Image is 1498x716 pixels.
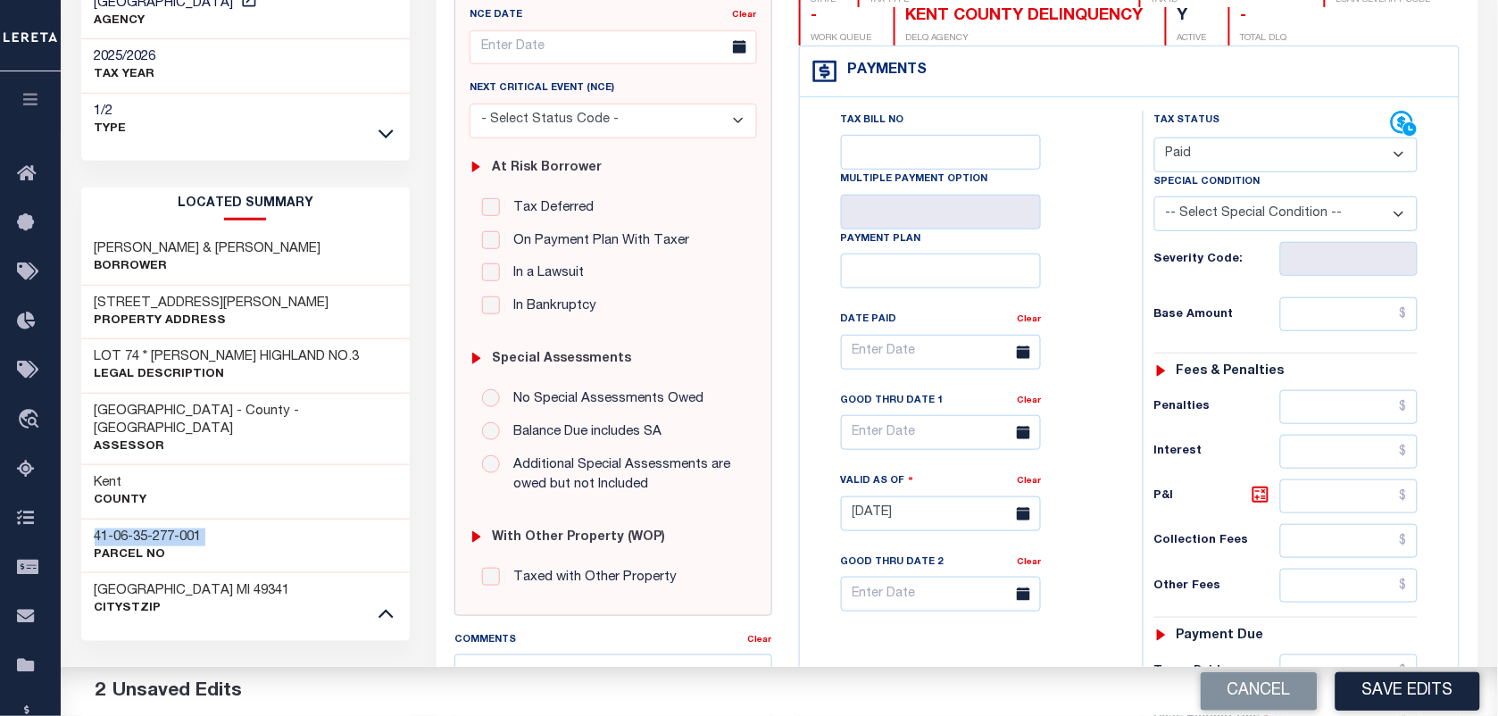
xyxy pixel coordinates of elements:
label: Tax Status [1154,113,1220,129]
h6: At Risk Borrower [492,161,602,176]
label: In Bankruptcy [504,296,596,317]
p: Property Address [95,312,329,330]
p: Borrower [95,258,321,276]
h3: LOT 74 * [PERSON_NAME] HIGHLAND NO.3 [95,348,360,366]
input: $ [1280,654,1419,688]
p: Type [95,121,127,138]
h3: 1/2 [95,103,127,121]
input: Enter Date [470,30,756,65]
button: Save Edits [1336,672,1480,711]
label: No Special Assessments Owed [504,389,703,410]
h3: 2025/2026 [95,48,156,66]
input: Enter Date [841,415,1041,450]
h6: Special Assessments [492,352,631,367]
div: - [1241,7,1287,27]
p: Parcel No [95,546,202,564]
h6: Penalties [1154,400,1280,414]
input: $ [1280,524,1419,558]
label: In a Lawsuit [504,263,584,284]
input: $ [1280,297,1419,331]
label: Comments [454,633,516,648]
p: TAX YEAR [95,66,156,84]
input: $ [1280,390,1419,424]
input: Enter Date [841,577,1041,612]
p: CityStZip [95,600,290,618]
label: NCE Date [470,8,522,23]
label: Taxed with Other Property [504,568,677,588]
label: Balance Due includes SA [504,422,662,443]
div: KENT COUNTY DELINQUENCY [906,7,1144,27]
p: Assessor [95,438,397,456]
h3: Kent [95,474,147,492]
label: Tax Bill No [841,113,904,129]
h3: [STREET_ADDRESS][PERSON_NAME] [95,295,329,312]
a: Clear [1017,558,1041,567]
label: Multiple Payment Option [841,172,988,187]
input: Enter Date [841,496,1041,531]
span: MI [237,584,251,597]
input: $ [1280,569,1419,603]
h6: P&I [1154,484,1280,509]
label: Valid as Of [841,472,914,489]
h4: Payments [839,62,928,79]
h2: LOCATED SUMMARY [81,187,411,221]
h6: Interest [1154,445,1280,459]
label: Payment Plan [841,232,921,247]
p: WORK QUEUE [811,32,872,46]
h6: Collection Fees [1154,534,1280,548]
label: Good Thru Date 1 [841,394,944,409]
p: ACTIVE [1178,32,1207,46]
label: Special Condition [1154,175,1261,190]
h6: Payment due [1177,629,1264,644]
label: Next Critical Event (NCE) [470,81,614,96]
p: County [95,492,147,510]
a: Clear [1017,396,1041,405]
a: Clear [1017,315,1041,324]
span: Unsaved Edits [112,682,242,701]
h6: Taxes Paid [1154,664,1280,679]
input: Enter Date [841,335,1041,370]
i: travel_explore [17,409,46,432]
input: $ [1280,435,1419,469]
label: On Payment Plan With Taxer [504,231,689,252]
p: Legal Description [95,366,360,384]
p: AGENCY [95,12,397,30]
input: $ [1280,479,1419,513]
a: Clear [748,636,772,645]
span: 2 [95,682,105,701]
button: Cancel [1201,672,1318,711]
label: Additional Special Assessments are owed but not Included [504,455,745,495]
a: Clear [733,11,757,20]
h6: Other Fees [1154,579,1280,594]
label: Tax Deferred [504,198,594,219]
p: DELQ AGENCY [906,32,1144,46]
span: 49341 [254,584,290,597]
label: Date Paid [841,312,897,328]
h3: [PERSON_NAME] & [PERSON_NAME] [95,240,321,258]
label: Good Thru Date 2 [841,555,944,570]
h6: with Other Property (WOP) [492,530,665,545]
h6: Fees & Penalties [1177,364,1285,379]
h6: Base Amount [1154,308,1280,322]
h6: Severity Code: [1154,253,1280,267]
a: Clear [1017,477,1041,486]
div: - [811,7,872,27]
div: Y [1178,7,1207,27]
h3: 41-06-35-277-001 [95,529,202,546]
p: TOTAL DLQ [1241,32,1287,46]
span: [GEOGRAPHIC_DATA] [95,584,234,597]
h3: [GEOGRAPHIC_DATA] - County - [GEOGRAPHIC_DATA] [95,403,397,438]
